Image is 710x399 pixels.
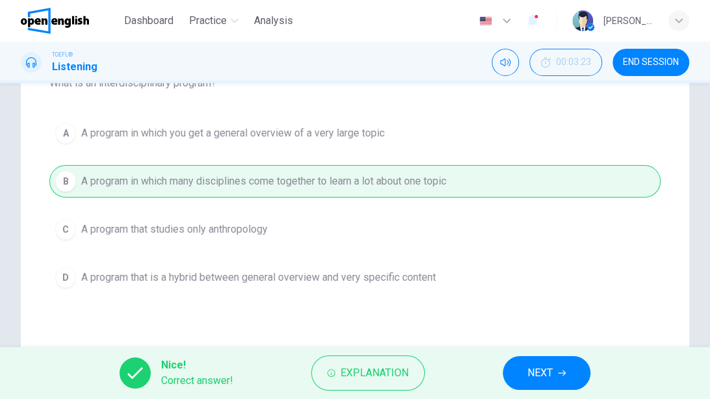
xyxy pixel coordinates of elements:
[21,8,89,34] img: OpenEnglish logo
[161,357,233,373] span: Nice!
[613,49,689,76] button: END SESSION
[572,10,593,31] img: Profile picture
[503,356,590,390] button: NEXT
[189,13,227,29] span: Practice
[124,13,173,29] span: Dashboard
[340,364,409,382] span: Explanation
[529,49,602,76] button: 00:03:23
[254,13,293,29] span: Analysis
[477,16,494,26] img: en
[49,75,661,91] span: What is an interdisciplinary program?
[529,49,602,76] div: Hide
[161,373,233,389] span: Correct answer!
[623,57,679,68] span: END SESSION
[184,9,244,32] button: Practice
[492,49,519,76] div: Mute
[119,9,179,32] button: Dashboard
[311,355,425,391] button: Explanation
[52,50,73,59] span: TOEFL®
[21,8,119,34] a: OpenEnglish logo
[556,57,591,68] span: 00:03:23
[249,9,298,32] button: Analysis
[52,59,97,75] h1: Listening
[603,13,653,29] div: [PERSON_NAME]
[527,364,553,382] span: NEXT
